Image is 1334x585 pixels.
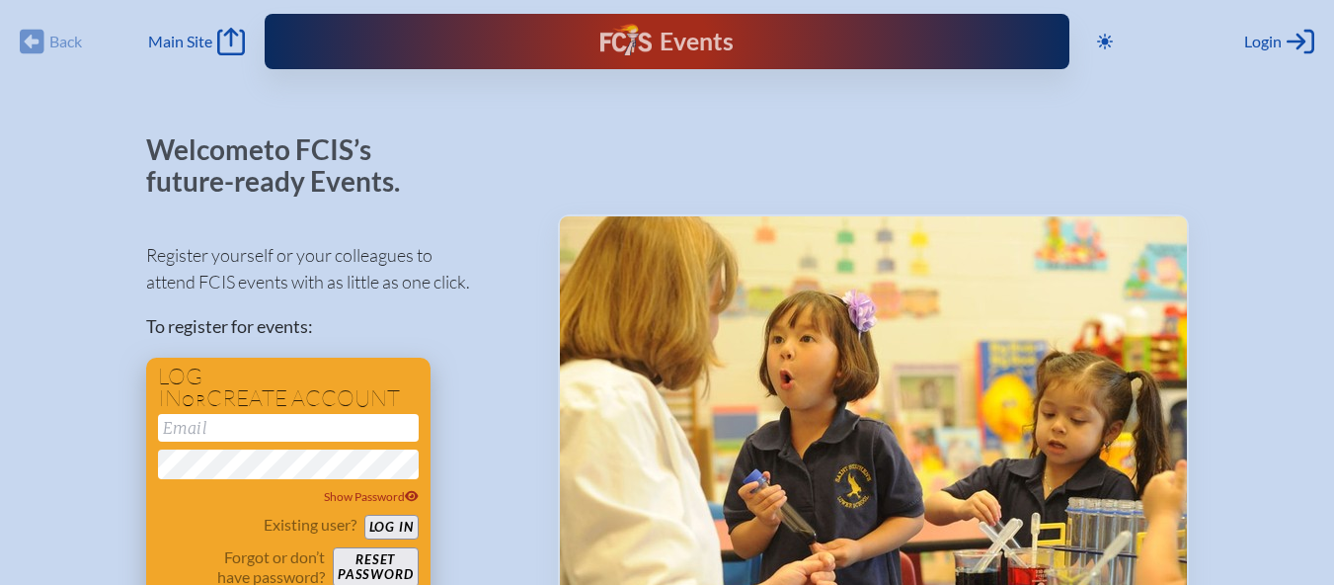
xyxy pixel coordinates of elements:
p: To register for events: [146,313,526,340]
span: Login [1244,32,1282,51]
button: Log in [364,515,419,540]
input: Email [158,414,419,442]
div: FCIS Events — Future ready [498,24,837,59]
p: Existing user? [264,515,356,535]
span: Show Password [324,489,419,504]
span: Main Site [148,32,212,51]
a: Main Site [148,28,245,55]
h1: Log in create account [158,366,419,410]
p: Register yourself or your colleagues to attend FCIS events with as little as one click. [146,242,526,295]
span: or [182,390,206,410]
p: Welcome to FCIS’s future-ready Events. [146,134,423,197]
